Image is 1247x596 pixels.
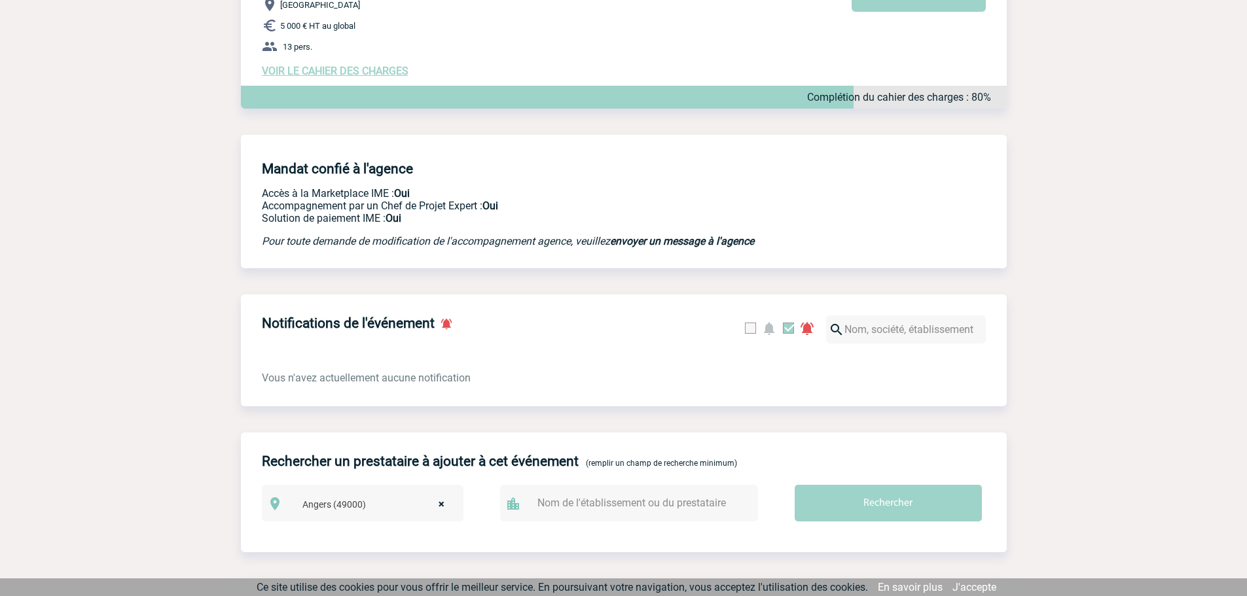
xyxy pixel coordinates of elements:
span: Angers (49000) [297,495,458,514]
span: 13 pers. [283,42,312,52]
input: Nom de l'établissement ou du prestataire [534,493,737,512]
h4: Rechercher un prestataire à ajouter à cet événement [262,453,579,469]
b: Oui [482,200,498,212]
span: × [439,495,444,514]
span: 5 000 € HT au global [280,21,355,31]
a: VOIR LE CAHIER DES CHARGES [262,65,408,77]
b: Oui [394,187,410,200]
a: envoyer un message à l'agence [610,235,754,247]
a: J'accepte [952,581,996,593]
b: Oui [386,212,401,224]
h4: Notifications de l'événement [262,315,435,331]
p: Accès à la Marketplace IME : [262,187,805,200]
em: Pour toute demande de modification de l'accompagnement agence, veuillez [262,235,754,247]
input: Rechercher [795,485,982,521]
span: (remplir un champ de recherche minimum) [586,459,737,468]
span: Ce site utilise des cookies pour vous offrir le meilleur service. En poursuivant votre navigation... [257,581,868,593]
h4: Mandat confié à l'agence [262,161,413,177]
p: Prestation payante [262,200,805,212]
a: En savoir plus [878,581,943,593]
p: Conformité aux process achat client, Prise en charge de la facturation, Mutualisation de plusieur... [262,212,805,224]
span: Vous n'avez actuellement aucune notification [262,372,471,384]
